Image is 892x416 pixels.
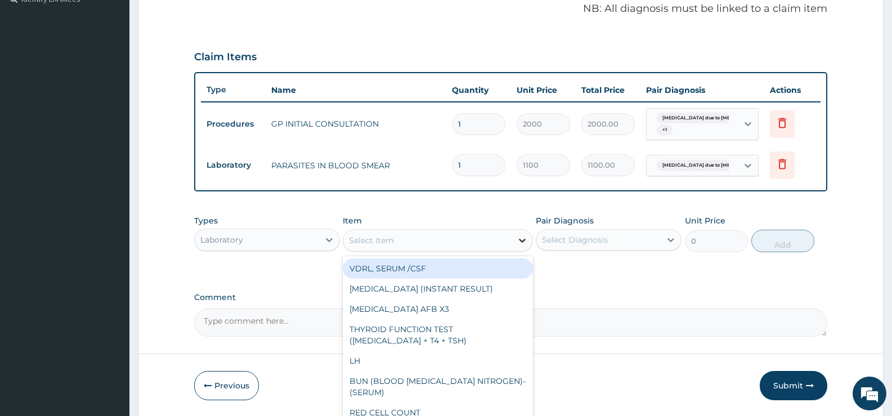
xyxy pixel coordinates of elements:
[751,230,814,252] button: Add
[685,215,725,226] label: Unit Price
[343,351,532,371] div: LH
[343,319,532,351] div: THYROID FUNCTION TEST ([MEDICAL_DATA] + T4 + TSH)
[542,234,608,245] div: Select Diagnosis
[657,113,781,124] span: [MEDICAL_DATA] due to [MEDICAL_DATA] falc...
[266,113,446,135] td: GP INITIAL CONSULTATION
[194,51,257,64] h3: Claim Items
[266,79,446,101] th: Name
[343,258,532,279] div: VDRL, SERUM /CSF
[201,155,266,176] td: Laboratory
[343,279,532,299] div: [MEDICAL_DATA] (INSTANT RESULT)
[194,371,259,400] button: Previous
[764,79,821,101] th: Actions
[194,2,827,16] p: NB: All diagnosis must be linked to a claim item
[536,215,594,226] label: Pair Diagnosis
[657,124,673,136] span: + 1
[194,293,827,302] label: Comment
[511,79,576,101] th: Unit Price
[194,216,218,226] label: Types
[576,79,640,101] th: Total Price
[266,154,446,177] td: PARASITES IN BLOOD SMEAR
[65,132,155,245] span: We're online!
[6,288,214,327] textarea: Type your message and hit 'Enter'
[201,79,266,100] th: Type
[446,79,511,101] th: Quantity
[657,160,781,171] span: [MEDICAL_DATA] due to [MEDICAL_DATA] falc...
[349,235,394,246] div: Select Item
[59,63,189,78] div: Chat with us now
[201,114,266,135] td: Procedures
[760,371,827,400] button: Submit
[200,234,243,245] div: Laboratory
[640,79,764,101] th: Pair Diagnosis
[185,6,212,33] div: Minimize live chat window
[21,56,46,84] img: d_794563401_company_1708531726252_794563401
[343,371,532,402] div: BUN (BLOOD [MEDICAL_DATA] NITROGEN)-(SERUM)
[343,215,362,226] label: Item
[343,299,532,319] div: [MEDICAL_DATA] AFB X3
